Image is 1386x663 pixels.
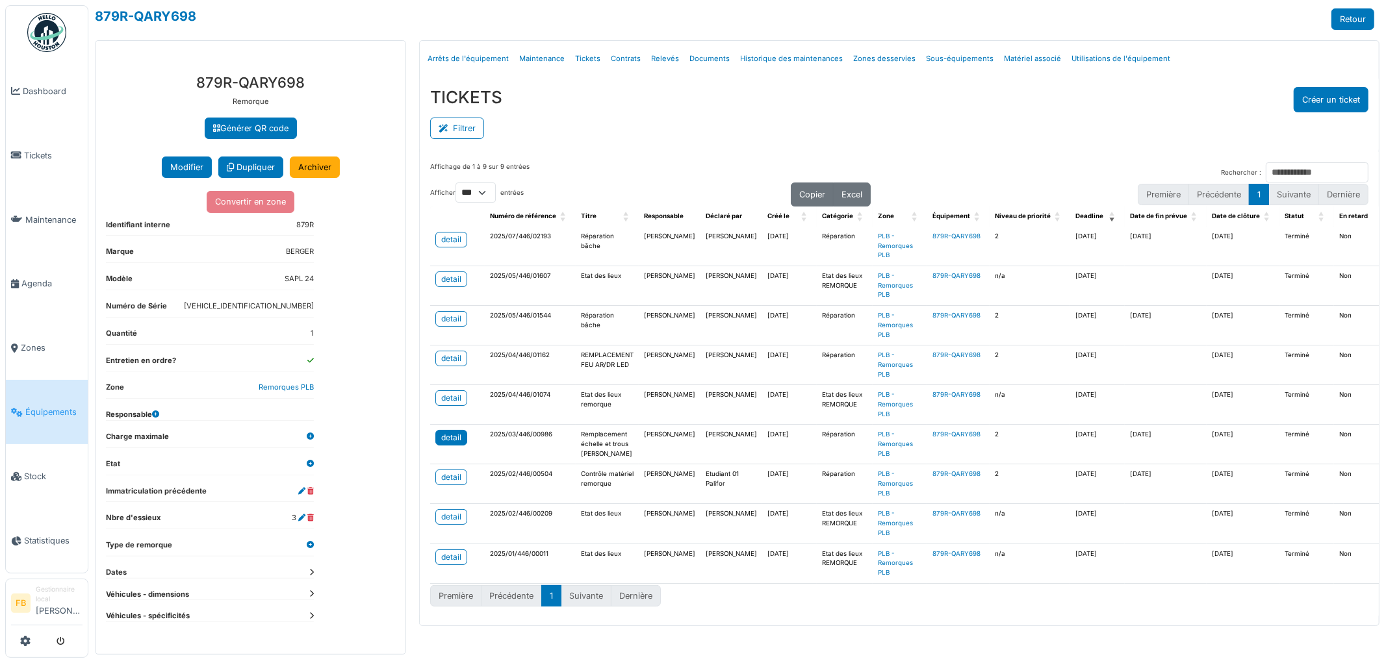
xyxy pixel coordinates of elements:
[6,252,88,316] a: Agenda
[285,273,314,284] dd: SAPL 24
[878,232,913,258] a: PLB - Remorques PLB
[1207,345,1279,385] td: [DATE]
[1066,44,1175,74] a: Utilisations de l'équipement
[700,306,762,345] td: [PERSON_NAME]
[485,345,576,385] td: 2025/04/446/01162
[878,510,913,536] a: PLB - Remorques PLB
[848,44,921,74] a: Zones desservies
[932,212,970,219] span: Équipement
[1070,385,1125,425] td: [DATE]
[1331,8,1374,30] a: Retour
[106,382,124,398] dt: Zone
[184,301,314,312] dd: [VEHICLE_IDENTIFICATION_NUMBER]
[639,425,700,464] td: [PERSON_NAME]
[700,227,762,266] td: [PERSON_NAME]
[311,328,314,339] dd: 1
[485,504,576,544] td: 2025/02/446/00209
[1279,504,1334,544] td: Terminé
[639,266,700,306] td: [PERSON_NAME]
[485,385,576,425] td: 2025/04/446/01074
[878,212,894,219] span: Zone
[6,316,88,381] a: Zones
[999,44,1066,74] a: Matériel associé
[1070,266,1125,306] td: [DATE]
[1279,385,1334,425] td: Terminé
[990,425,1070,464] td: 2
[441,273,461,285] div: detail
[1339,212,1368,219] span: En retard
[6,123,88,188] a: Tickets
[801,206,809,227] span: Créé le: Activate to sort
[990,385,1070,425] td: n/a
[485,227,576,266] td: 2025/07/446/02193
[700,385,762,425] td: [PERSON_NAME]
[1109,206,1117,227] span: Deadline: Activate to remove sorting
[441,234,461,245] div: detail
[817,306,873,345] td: Réparation
[218,156,283,178] a: Dupliquer
[490,212,556,219] span: Numéro de référence
[878,272,913,298] a: PLB - Remorques PLB
[24,149,83,162] span: Tickets
[441,392,461,404] div: detail
[932,351,981,358] a: 879R-QARY698
[1125,227,1207,266] td: [DATE]
[799,190,825,199] span: Copier
[762,464,817,504] td: [DATE]
[441,353,461,364] div: detail
[932,232,981,240] a: 879R-QARY698
[106,512,160,529] dt: Nbre d'essieux
[106,74,395,91] h3: 879R-QARY698
[422,44,514,74] a: Arrêts de l'équipement
[485,306,576,345] td: 2025/05/446/01544
[435,351,467,366] a: detail
[290,156,340,178] a: Archiver
[106,431,169,447] dt: Charge maximale
[700,544,762,583] td: [PERSON_NAME]
[106,567,314,578] dt: Dates
[1207,266,1279,306] td: [DATE]
[106,219,170,236] dt: Identifiant interne
[1249,184,1269,205] button: 1
[435,549,467,565] a: detail
[514,44,570,74] a: Maintenance
[762,544,817,583] td: [DATE]
[817,464,873,504] td: Réparation
[24,534,83,547] span: Statistiques
[822,212,853,219] span: Catégorie
[990,504,1070,544] td: n/a
[767,212,789,219] span: Créé le
[106,355,176,371] dt: Entretien en ordre?
[485,425,576,464] td: 2025/03/446/00986
[6,444,88,508] a: Stock
[576,464,639,504] td: Contrôle matériel remorque
[878,312,913,338] a: PLB - Remorques PLB
[106,96,395,107] p: Remorque
[1279,345,1334,385] td: Terminé
[1125,306,1207,345] td: [DATE]
[576,425,639,464] td: Remplacement échelle et trous [PERSON_NAME]
[817,504,873,544] td: Etat des lieux REMORQUE
[106,246,134,262] dt: Marque
[1207,385,1279,425] td: [DATE]
[817,227,873,266] td: Réparation
[106,540,172,556] dt: Type de remorque
[1207,504,1279,544] td: [DATE]
[817,345,873,385] td: Réparation
[1279,425,1334,464] td: Terminé
[435,232,467,247] a: detail
[1055,206,1062,227] span: Niveau de priorité: Activate to sort
[106,409,159,420] dt: Responsable
[576,345,639,385] td: REMPLACEMENT FEU AR/DR LED
[1070,345,1125,385] td: [DATE]
[441,432,461,444] div: detail
[296,219,314,231] dd: 879R
[817,425,873,464] td: Réparation
[24,470,83,482] span: Stock
[21,342,83,354] span: Zones
[762,227,817,266] td: [DATE]
[1207,464,1279,504] td: [DATE]
[990,464,1070,504] td: 2
[435,430,467,445] a: detail
[639,544,700,583] td: [PERSON_NAME]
